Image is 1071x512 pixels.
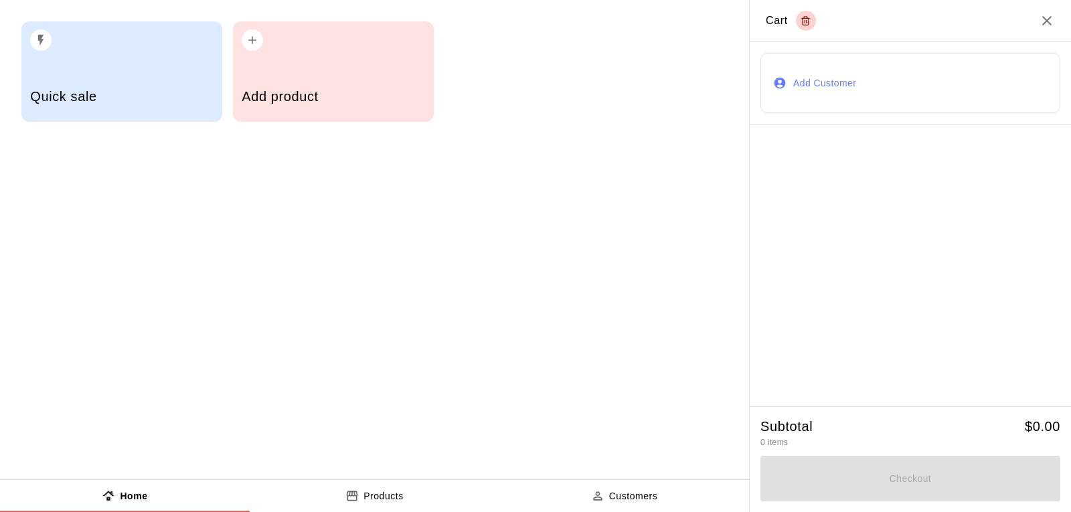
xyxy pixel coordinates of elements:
[766,11,816,31] div: Cart
[760,53,1060,113] button: Add Customer
[1025,418,1060,436] h5: $ 0.00
[1039,13,1055,29] button: Close
[120,489,147,503] p: Home
[760,418,813,436] h5: Subtotal
[233,21,434,122] button: Add product
[760,438,788,447] span: 0 items
[30,88,213,106] h5: Quick sale
[21,21,222,122] button: Quick sale
[796,11,816,31] button: Empty cart
[363,489,404,503] p: Products
[242,88,424,106] h5: Add product
[609,489,658,503] p: Customers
